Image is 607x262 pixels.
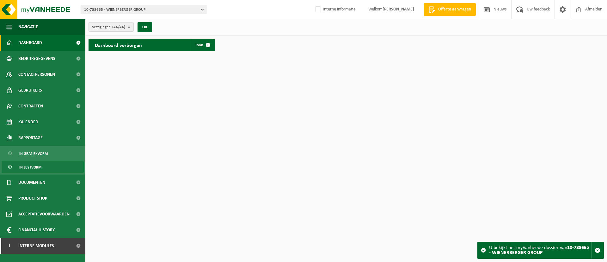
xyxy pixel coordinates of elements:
[19,161,41,173] span: In lijstvorm
[489,245,589,255] strong: 10-788665 - WIENERBERGER GROUP
[2,161,84,173] a: In lijstvorm
[2,147,84,159] a: In grafiekvorm
[18,67,55,82] span: Contactpersonen
[84,5,199,15] span: 10-788665 - WIENERBERGER GROUP
[195,43,203,47] span: Toon
[437,6,473,13] span: Offerte aanvragen
[18,175,45,190] span: Documenten
[18,206,70,222] span: Acceptatievoorwaarden
[6,238,12,254] span: I
[138,22,152,32] button: OK
[18,98,43,114] span: Contracten
[18,19,38,35] span: Navigatie
[92,22,125,32] span: Vestigingen
[18,82,42,98] span: Gebruikers
[314,5,356,14] label: Interne informatie
[424,3,476,16] a: Offerte aanvragen
[18,222,55,238] span: Financial History
[18,35,42,51] span: Dashboard
[89,22,134,32] button: Vestigingen(44/44)
[190,39,214,51] a: Toon
[383,7,414,12] strong: [PERSON_NAME]
[18,51,55,67] span: Bedrijfsgegevens
[18,114,38,130] span: Kalender
[89,39,148,51] h2: Dashboard verborgen
[19,148,48,160] span: In grafiekvorm
[489,242,591,259] div: U bekijkt het myVanheede dossier van
[112,25,125,29] count: (44/44)
[18,130,43,146] span: Rapportage
[18,190,47,206] span: Product Shop
[81,5,207,14] button: 10-788665 - WIENERBERGER GROUP
[18,238,54,254] span: Interne modules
